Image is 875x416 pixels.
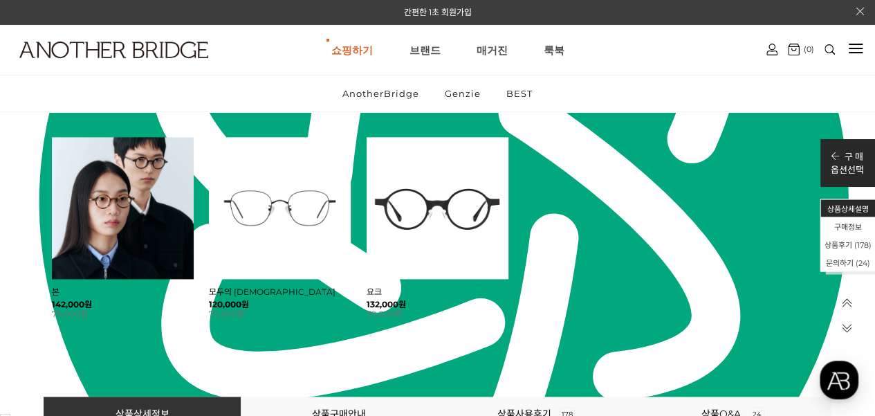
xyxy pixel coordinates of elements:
a: 브랜드 [409,25,441,75]
a: 본 [52,287,59,297]
a: 매거진 [477,25,508,75]
a: 설정 [178,301,266,336]
a: logo [7,42,138,92]
a: AnotherBridge [331,75,431,111]
img: cart [766,44,777,55]
img: cart [788,44,800,55]
img: 본 - 동그란 렌즈로 돋보이는 아세테이트 안경 이미지 [52,137,194,279]
li: 79,000원 [209,309,351,320]
a: 요크 [367,287,382,297]
a: 쇼핑하기 [331,25,373,75]
img: logo [19,42,208,58]
a: BEST [495,75,544,111]
img: 요크 글라스 - 트렌디한 디자인의 유니크한 안경 이미지 [367,137,508,279]
span: 178 [857,240,869,250]
span: 대화 [127,323,143,334]
a: 홈 [4,301,91,336]
a: (0) [788,44,813,55]
span: (0) [800,44,813,54]
li: 79,000원 [52,309,194,320]
p: 옵션선택 [831,163,864,176]
span: 홈 [44,322,52,333]
li: 79,000원 [367,309,508,320]
strong: 132,000원 [367,300,508,310]
a: 모두의 [DEMOGRAPHIC_DATA] [209,287,335,297]
strong: 120,000원 [209,300,351,310]
span: 설정 [214,322,230,333]
strong: 142,000원 [52,300,194,310]
a: Genzie [433,75,492,111]
a: 대화 [91,301,178,336]
a: 간편한 1초 회원가입 [404,7,472,17]
p: 구 매 [831,150,864,163]
img: 모두의 안경 - 다양한 크기에 맞춘 다용도 디자인 이미지 [209,137,351,279]
img: search [825,44,835,55]
a: 룩북 [544,25,564,75]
